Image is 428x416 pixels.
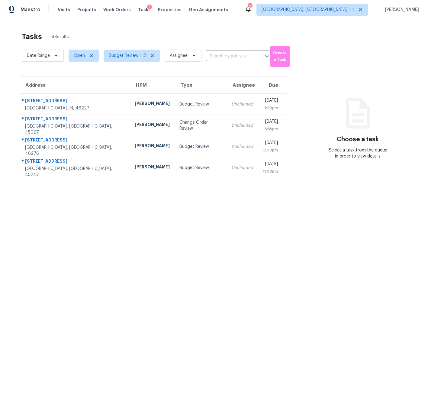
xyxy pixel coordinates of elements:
th: Type [175,77,227,94]
span: Geo Assignments [189,7,228,13]
div: [GEOGRAPHIC_DATA], [GEOGRAPHIC_DATA], 45247 [25,166,125,178]
span: Properties [158,7,182,13]
div: 2 [248,4,252,10]
div: 1 [147,5,152,11]
div: [PERSON_NAME] [135,164,170,171]
div: [STREET_ADDRESS] [25,116,125,123]
div: Budget Review [179,101,222,107]
div: 1:20pm [263,105,278,111]
div: [GEOGRAPHIC_DATA], [GEOGRAPHIC_DATA], 46278 [25,145,125,157]
div: [GEOGRAPHIC_DATA], [GEOGRAPHIC_DATA], 45067 [25,123,125,135]
span: Assignee [170,53,188,59]
div: Budget Review [179,144,222,150]
div: Select a task from the queue in order to view details [327,147,388,159]
span: Create a Task [273,50,287,63]
div: Unclaimed [231,101,253,107]
div: [GEOGRAPHIC_DATA], IN, 46227 [25,105,125,111]
div: [DATE] [263,97,278,105]
div: Unclaimed [231,144,253,150]
div: [PERSON_NAME] [135,100,170,108]
button: Create a Task [270,46,290,67]
div: [STREET_ADDRESS] [25,158,125,166]
div: Unclaimed [231,122,253,128]
div: [PERSON_NAME] [135,122,170,129]
div: [DATE] [263,161,278,168]
span: Tasks [138,8,151,12]
div: [PERSON_NAME] [135,143,170,150]
div: Unclaimed [231,165,253,171]
div: [STREET_ADDRESS] [25,137,125,145]
span: Date Range [27,53,50,59]
div: 8:00pm [263,147,278,153]
th: Address [19,77,130,94]
div: 5:55pm [263,126,278,132]
span: [GEOGRAPHIC_DATA], [GEOGRAPHIC_DATA] + 1 [262,7,354,13]
div: [DATE] [263,119,278,126]
th: Assignee [227,77,258,94]
div: [DATE] [263,140,278,147]
h3: Choose a task [337,136,379,142]
span: [PERSON_NAME] [382,7,419,13]
input: Search by address [206,52,253,61]
span: Projects [77,7,96,13]
div: Budget Review [179,165,222,171]
span: Work Orders [103,7,131,13]
th: HPM [130,77,175,94]
span: 4 Results [52,34,69,40]
div: Change Order Review [179,119,222,132]
span: Budget Review + 2 [109,53,146,59]
th: Due [258,77,287,94]
h2: Tasks [22,34,42,40]
span: Maestro [21,7,40,13]
span: Visits [58,7,70,13]
button: Open [262,52,271,60]
div: 11:00pm [263,168,278,174]
span: Open [74,53,85,59]
div: [STREET_ADDRESS] [25,98,125,105]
